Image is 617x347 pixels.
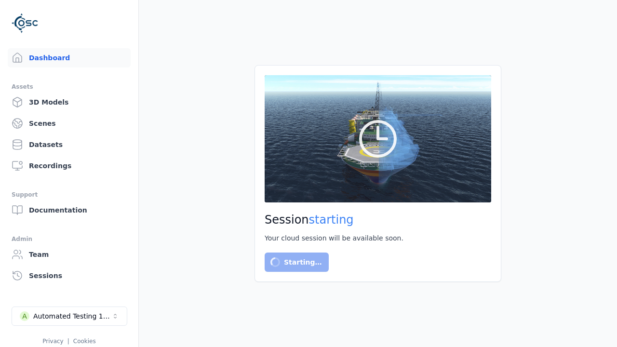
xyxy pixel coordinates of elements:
[8,156,131,175] a: Recordings
[12,81,127,93] div: Assets
[8,245,131,264] a: Team
[309,213,354,227] span: starting
[33,311,111,321] div: Automated Testing 1 - Playwright
[8,266,131,285] a: Sessions
[67,338,69,345] span: |
[12,10,39,37] img: Logo
[8,93,131,112] a: 3D Models
[265,212,491,227] h2: Session
[12,189,127,200] div: Support
[8,48,131,67] a: Dashboard
[42,338,63,345] a: Privacy
[8,135,131,154] a: Datasets
[73,338,96,345] a: Cookies
[12,233,127,245] div: Admin
[265,233,491,243] div: Your cloud session will be available soon.
[8,200,131,220] a: Documentation
[265,253,329,272] button: Starting…
[12,307,127,326] button: Select a workspace
[20,311,29,321] div: A
[8,114,131,133] a: Scenes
